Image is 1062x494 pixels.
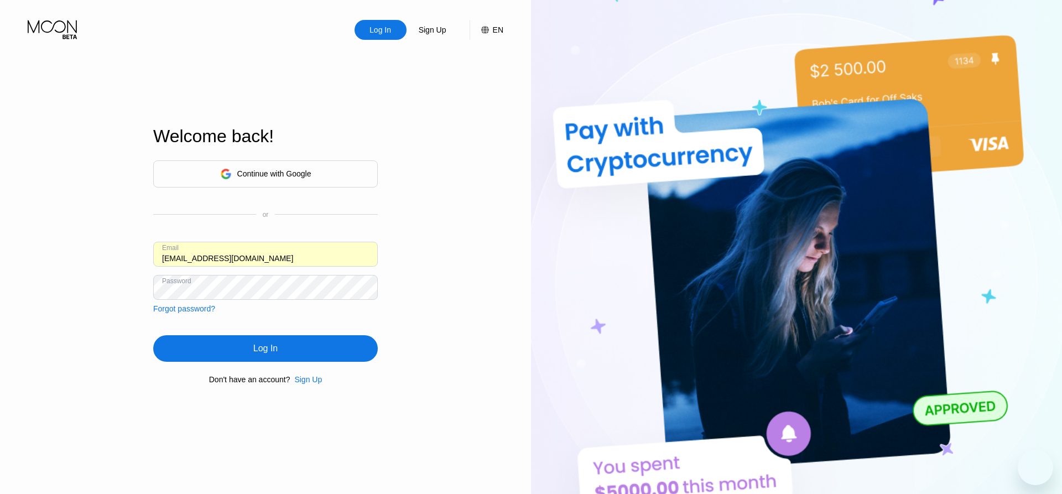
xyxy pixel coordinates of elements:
[209,375,290,384] div: Don't have an account?
[470,20,503,40] div: EN
[253,343,278,354] div: Log In
[290,375,322,384] div: Sign Up
[1018,450,1053,485] iframe: Pulsante per aprire la finestra di messaggistica
[418,24,447,35] div: Sign Up
[368,24,392,35] div: Log In
[153,304,215,313] div: Forgot password?
[153,126,378,147] div: Welcome back!
[407,20,459,40] div: Sign Up
[162,244,179,252] div: Email
[355,20,407,40] div: Log In
[153,335,378,362] div: Log In
[237,169,311,178] div: Continue with Google
[153,160,378,188] div: Continue with Google
[493,25,503,34] div: EN
[162,277,191,285] div: Password
[263,211,269,219] div: or
[294,375,322,384] div: Sign Up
